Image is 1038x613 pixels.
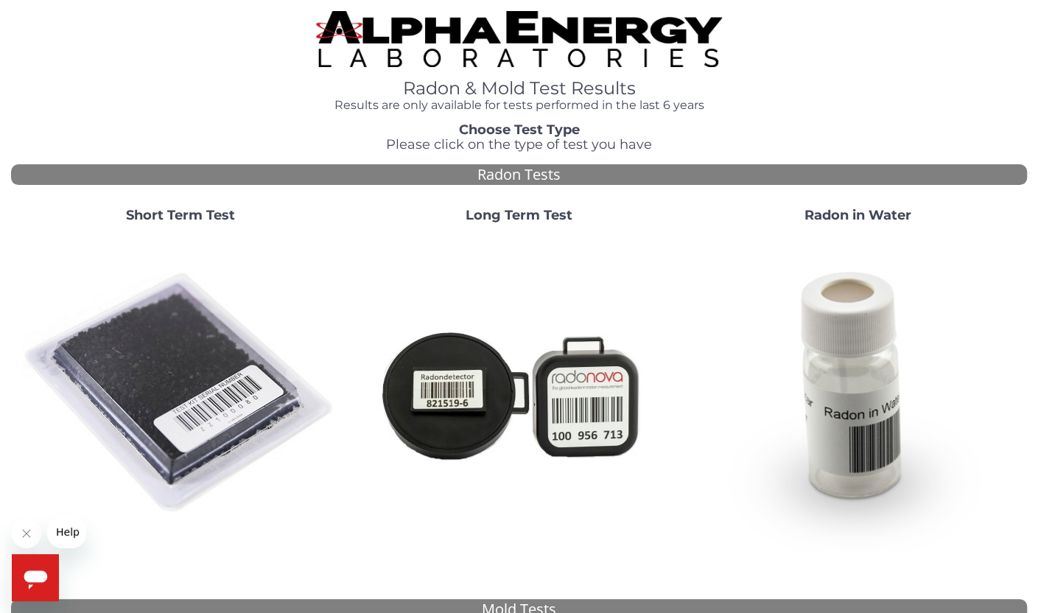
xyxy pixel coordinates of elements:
iframe: Button to launch messaging window [12,554,59,601]
strong: Short Term Test [126,207,235,223]
div: Radon Tests [11,164,1027,186]
iframe: Close message [12,519,41,548]
strong: Long Term Test [466,207,572,223]
img: Radtrak2vsRadtrak3.jpg [360,235,677,552]
strong: Radon in Water [804,207,911,223]
img: RadoninWater.jpg [699,235,1016,552]
img: TightCrop.jpg [316,11,723,67]
h1: Radon & Mold Test Results [316,79,723,98]
strong: Choose Test Type [459,122,580,138]
span: Please click on the type of test you have [386,136,652,153]
h4: Results are only available for tests performed in the last 6 years [316,99,723,112]
iframe: Message from company [47,516,86,548]
img: ShortTerm.jpg [22,235,339,552]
